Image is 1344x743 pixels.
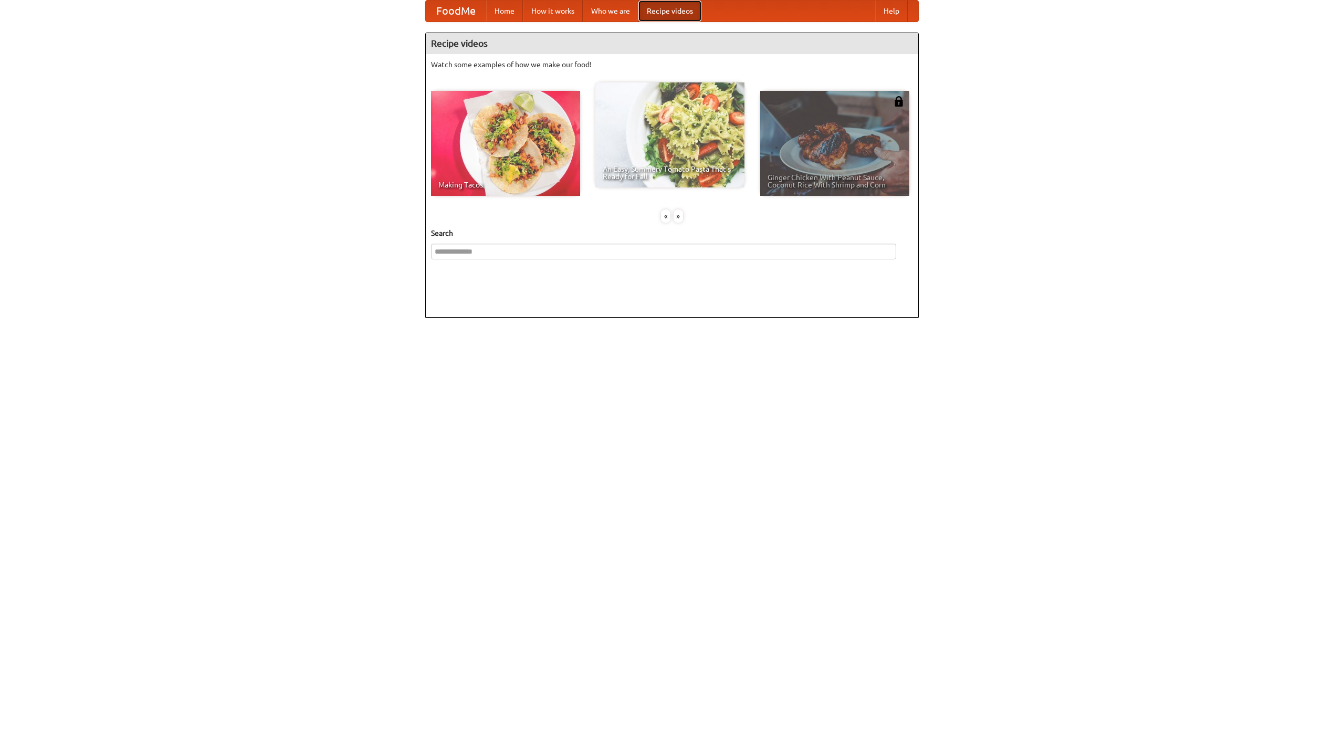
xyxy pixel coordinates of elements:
a: Home [486,1,523,22]
a: FoodMe [426,1,486,22]
a: How it works [523,1,583,22]
span: Making Tacos [438,181,573,189]
div: » [674,210,683,223]
a: Making Tacos [431,91,580,196]
a: An Easy, Summery Tomato Pasta That's Ready for Fall [595,82,744,187]
a: Help [875,1,908,22]
span: An Easy, Summery Tomato Pasta That's Ready for Fall [603,165,737,180]
h4: Recipe videos [426,33,918,54]
div: « [661,210,670,223]
img: 483408.png [894,96,904,107]
a: Recipe videos [638,1,701,22]
a: Who we are [583,1,638,22]
h5: Search [431,228,913,238]
p: Watch some examples of how we make our food! [431,59,913,70]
